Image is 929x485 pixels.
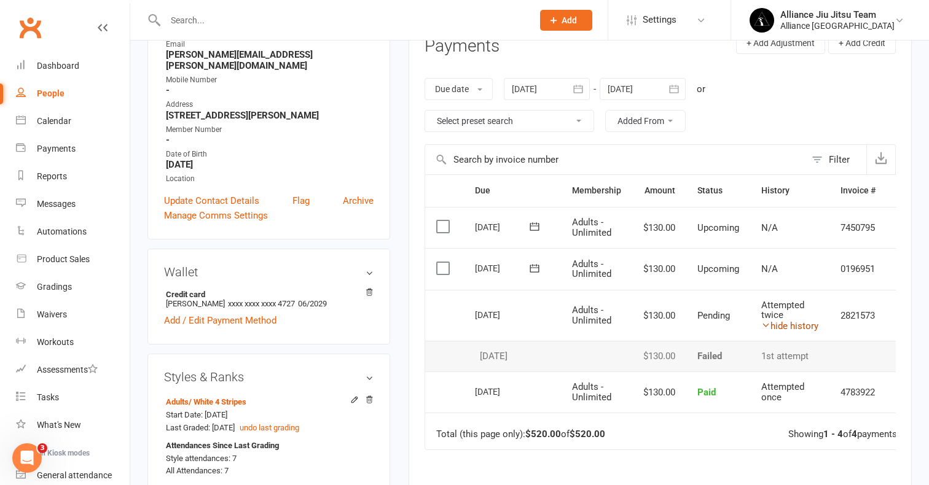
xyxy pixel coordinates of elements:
h3: Styles & Ranks [164,370,374,384]
div: [DATE] [475,217,531,236]
td: Failed [686,341,750,371]
th: Amount [632,175,686,206]
strong: - [166,85,374,96]
a: Tasks [16,384,130,411]
a: Assessments [16,356,130,384]
a: Product Sales [16,246,130,273]
a: What's New [16,411,130,439]
span: xxxx xxxx xxxx 4727 [228,299,295,308]
span: All Attendances: 7 [166,466,229,475]
h3: Payments [425,37,500,56]
td: $130.00 [632,371,686,413]
div: Address [166,99,374,111]
span: 3 [37,443,47,453]
td: $130.00 [632,248,686,290]
span: Start Date: [DATE] [166,410,227,419]
div: Messages [37,199,76,209]
input: Search by invoice number [425,145,806,174]
span: N/A [761,222,778,233]
a: Reports [16,163,130,190]
span: Attempted once [761,381,804,403]
div: Product Sales [37,254,90,264]
div: Gradings [37,282,72,292]
div: Email [166,39,374,50]
span: Last Graded: [DATE] [166,423,235,432]
div: Waivers [37,309,67,319]
div: Automations [37,227,87,236]
button: undo last grading [240,422,299,435]
a: Clubworx [15,12,45,43]
div: Total (this page only): of [436,429,605,440]
div: [DATE] [475,382,531,401]
a: Payments [16,135,130,163]
a: Messages [16,190,130,218]
div: Mobile Number [166,74,374,86]
a: Archive [343,193,374,208]
div: Reports [37,171,67,181]
td: 0196951 [829,248,887,290]
div: Payments [37,144,76,153]
div: Workouts [37,337,74,347]
input: Search... [162,12,524,29]
a: Calendar [16,107,130,135]
span: Adults - Unlimited [572,305,611,326]
div: [DATE] [475,258,531,277]
div: Tasks [37,392,59,402]
div: Assessments [37,365,98,374]
strong: $520.00 [570,429,605,440]
div: Location [166,173,374,185]
div: Showing of payments [788,429,897,440]
span: Upcoming [697,222,739,233]
td: $130.00 [632,207,686,249]
td: 1st attempt [750,341,829,371]
div: or [697,82,705,96]
button: + Add Adjustment [736,32,825,54]
h3: Wallet [164,265,374,279]
strong: Attendances Since Last Grading [166,440,279,452]
div: [DATE] [475,351,550,362]
span: 06/2029 [298,299,327,308]
a: Workouts [16,328,130,356]
span: Pending [697,310,730,321]
a: Add / Edit Payment Method [164,313,276,328]
div: People [37,88,65,98]
span: Add [562,15,577,25]
td: $130.00 [632,290,686,341]
strong: [STREET_ADDRESS][PERSON_NAME] [166,110,374,121]
a: Gradings [16,273,130,301]
div: General attendance [37,470,112,480]
div: What's New [37,420,81,430]
button: Add [540,10,592,31]
strong: [PERSON_NAME][EMAIL_ADDRESS][PERSON_NAME][DOMAIN_NAME] [166,49,374,71]
a: Flag [292,193,310,208]
span: Upcoming [697,263,739,274]
strong: 1 - 4 [823,429,843,440]
a: Automations [16,218,130,246]
strong: Credit card [166,290,367,299]
span: Adults - Unlimited [572,258,611,280]
span: / White 4 Stripes [189,397,246,406]
th: Invoice # [829,175,887,206]
button: Due date [425,78,493,100]
div: [DATE] [475,305,531,324]
a: Update Contact Details [164,193,259,208]
button: Filter [806,145,866,174]
td: 2821573 [829,290,887,341]
strong: - [166,134,374,145]
a: Dashboard [16,52,130,80]
th: History [750,175,829,206]
th: Status [686,175,750,206]
div: Alliance [GEOGRAPHIC_DATA] [780,20,895,31]
a: Manage Comms Settings [164,208,268,223]
strong: $520.00 [525,429,561,440]
a: Waivers [16,301,130,328]
th: Due [464,175,561,206]
span: N/A [761,263,778,274]
div: Filter [829,152,850,167]
div: Dashboard [37,61,79,71]
strong: 4 [852,429,857,440]
a: Adults [166,397,246,406]
li: [PERSON_NAME] [164,288,374,310]
div: Alliance Jiu Jitsu Team [780,9,895,20]
div: Calendar [37,116,71,126]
